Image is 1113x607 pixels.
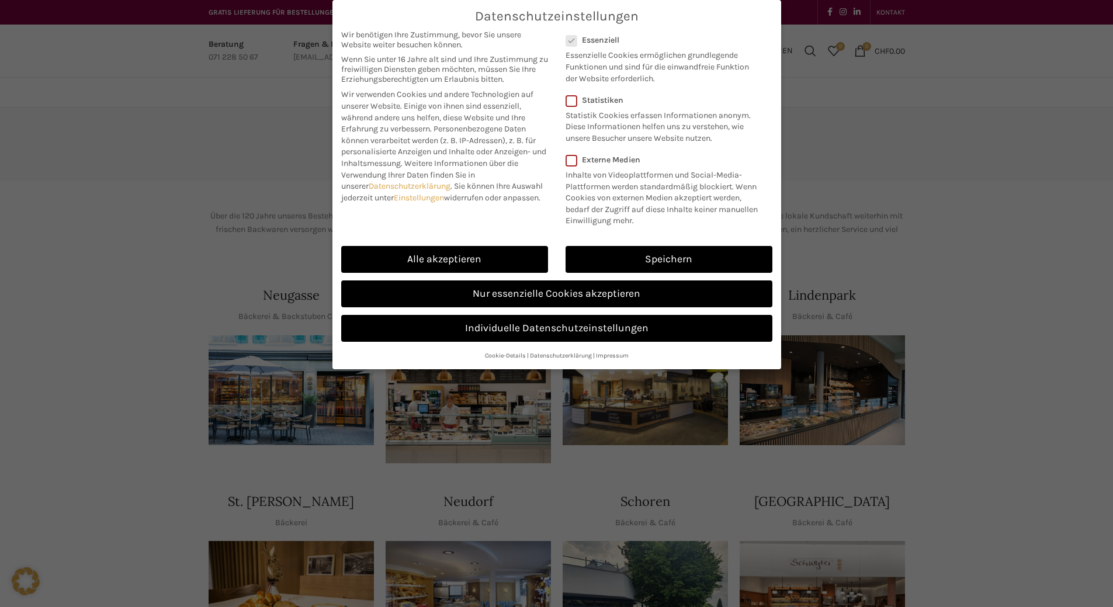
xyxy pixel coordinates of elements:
[341,315,772,342] a: Individuelle Datenschutzeinstellungen
[341,280,772,307] a: Nur essenzielle Cookies akzeptieren
[341,246,548,273] a: Alle akzeptieren
[341,181,543,203] span: Sie können Ihre Auswahl jederzeit unter widerrufen oder anpassen.
[566,155,765,165] label: Externe Medien
[475,9,639,24] span: Datenschutzeinstellungen
[566,45,757,84] p: Essenzielle Cookies ermöglichen grundlegende Funktionen und sind für die einwandfreie Funktion de...
[341,54,548,84] span: Wenn Sie unter 16 Jahre alt sind und Ihre Zustimmung zu freiwilligen Diensten geben möchten, müss...
[566,165,765,227] p: Inhalte von Videoplattformen und Social-Media-Plattformen werden standardmäßig blockiert. Wenn Co...
[341,30,548,50] span: Wir benötigen Ihre Zustimmung, bevor Sie unsere Website weiter besuchen können.
[566,246,772,273] a: Speichern
[394,193,444,203] a: Einstellungen
[341,158,518,191] span: Weitere Informationen über die Verwendung Ihrer Daten finden Sie in unserer .
[596,352,629,359] a: Impressum
[341,124,546,168] span: Personenbezogene Daten können verarbeitet werden (z. B. IP-Adressen), z. B. für personalisierte A...
[566,95,757,105] label: Statistiken
[341,89,533,134] span: Wir verwenden Cookies und andere Technologien auf unserer Website. Einige von ihnen sind essenzie...
[530,352,592,359] a: Datenschutzerklärung
[566,105,757,144] p: Statistik Cookies erfassen Informationen anonym. Diese Informationen helfen uns zu verstehen, wie...
[566,35,757,45] label: Essenziell
[369,181,450,191] a: Datenschutzerklärung
[485,352,526,359] a: Cookie-Details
